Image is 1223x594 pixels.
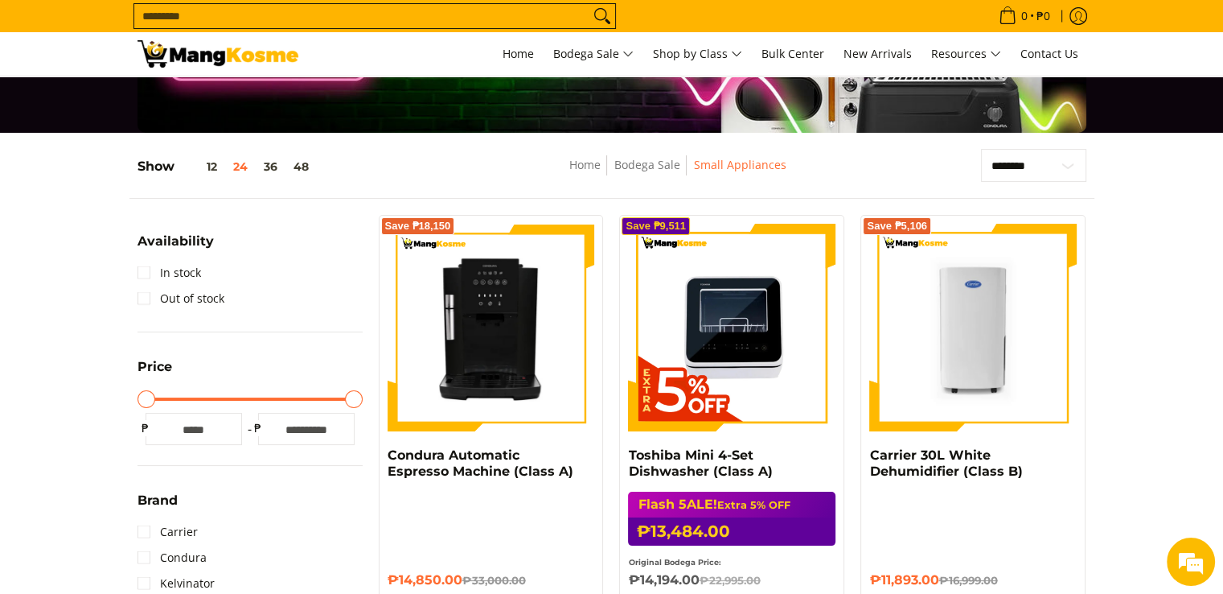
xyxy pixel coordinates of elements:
button: 12 [174,160,225,173]
summary: Open [137,494,178,519]
span: Save ₱9,511 [626,221,686,231]
a: Carrier 30L White Dehumidifier (Class B) [869,448,1022,479]
span: Save ₱18,150 [385,221,451,231]
h5: Show [137,159,317,175]
button: Search [589,4,615,28]
span: ₱0 [1034,10,1053,22]
span: Price [137,361,172,373]
img: Carrier 30L White Dehumidifier (Class B) [869,224,1077,431]
span: ₱ [137,420,154,436]
h6: ₱14,194.00 [628,572,835,588]
h6: ₱13,484.00 [628,518,835,546]
a: Home [568,157,600,172]
a: Condura Automatic Espresso Machine (Class A) [388,448,573,479]
span: Contact Us [1020,46,1078,61]
h6: ₱11,893.00 [869,572,1077,588]
a: New Arrivals [835,32,920,76]
span: Brand [137,494,178,507]
a: Bodega Sale [614,157,679,172]
a: In stock [137,260,201,286]
summary: Open [137,361,172,386]
img: Small Appliances l Mang Kosme: Home Appliances Warehouse Sale [137,40,298,68]
span: Shop by Class [653,44,742,64]
a: Contact Us [1012,32,1086,76]
del: ₱16,999.00 [938,574,997,587]
a: Out of stock [137,286,224,311]
span: Bodega Sale [553,44,634,64]
nav: Breadcrumbs [456,155,899,192]
a: Shop by Class [645,32,750,76]
small: Original Bodega Price: [628,558,720,567]
span: Bulk Center [761,46,824,61]
button: 24 [225,160,256,173]
a: Carrier [137,519,198,545]
del: ₱33,000.00 [462,574,526,587]
a: Small Appliances [693,157,786,172]
summary: Open [137,235,214,260]
span: • [994,7,1055,25]
a: Condura [137,545,207,571]
span: ₱ [250,420,266,436]
del: ₱22,995.00 [699,574,760,587]
nav: Main Menu [314,32,1086,76]
a: Resources [923,32,1009,76]
h6: ₱14,850.00 [388,572,595,588]
button: 36 [256,160,285,173]
span: Resources [931,44,1001,64]
span: Availability [137,235,214,248]
img: Toshiba Mini 4-Set Dishwasher (Class A) [628,224,835,431]
a: Bodega Sale [545,32,642,76]
a: Toshiba Mini 4-Set Dishwasher (Class A) [628,448,772,479]
span: Home [503,46,534,61]
a: Home [495,32,542,76]
span: 0 [1019,10,1030,22]
a: Bulk Center [753,32,832,76]
button: 48 [285,160,317,173]
img: Condura Automatic Espresso Machine (Class A) [388,224,595,431]
span: New Arrivals [843,46,912,61]
span: Save ₱5,106 [867,221,927,231]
